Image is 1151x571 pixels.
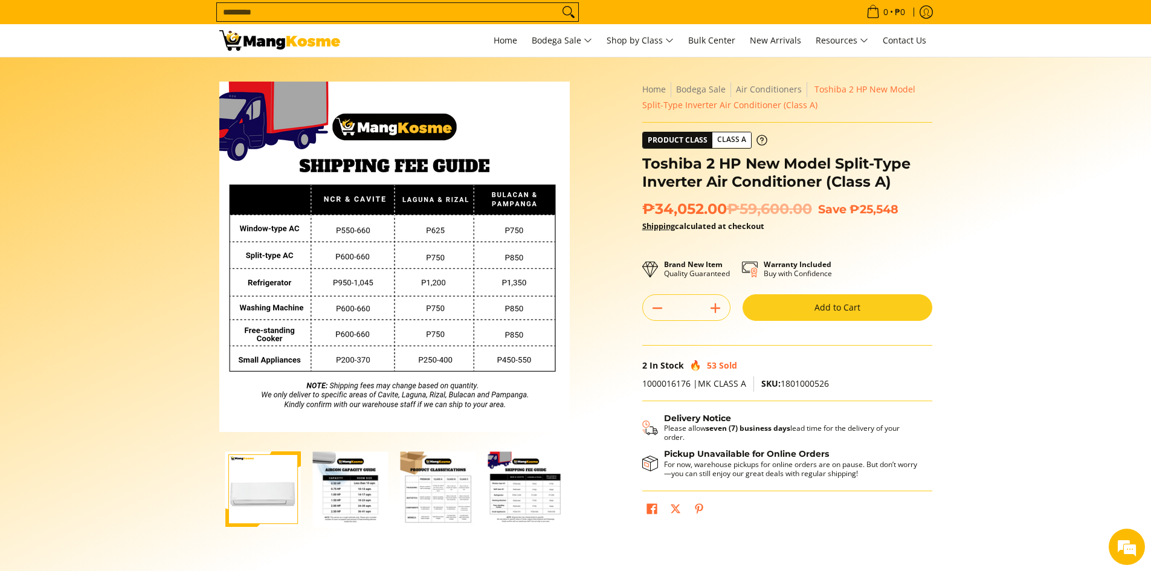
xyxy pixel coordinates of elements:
a: Bodega Sale [676,83,726,95]
span: 1801000526 [761,378,829,389]
strong: Pickup Unavailable for Online Orders [664,448,829,459]
span: 1000016176 |MK CLASS A [642,378,746,389]
span: Resources [816,33,868,48]
button: Add to Cart [743,294,932,321]
p: Buy with Confidence [764,260,832,278]
span: Sold [719,360,737,371]
span: 53 [707,360,717,371]
a: Post on X [667,500,684,521]
p: For now, warehouse pickups for online orders are on pause. But don’t worry—you can still enjoy ou... [664,460,920,478]
a: Product Class Class A [642,132,767,149]
a: Contact Us [877,24,932,57]
strong: Brand New Item [664,259,723,269]
strong: Delivery Notice [664,413,731,424]
span: ₱34,052.00 [642,200,812,218]
button: Add [701,298,730,318]
span: Shop by Class [607,33,674,48]
a: Pin on Pinterest [691,500,708,521]
span: • [863,5,909,19]
span: Contact Us [883,34,926,46]
img: mang-kosme-shipping-fee-guide-infographic [219,82,570,432]
p: Please allow lead time for the delivery of your order. [664,424,920,442]
button: Search [559,3,578,21]
h1: Toshiba 2 HP New Model Split-Type Inverter Air Conditioner (Class A) [642,155,932,191]
nav: Main Menu [352,24,932,57]
span: 0 [882,8,890,16]
a: Air Conditioners [736,83,802,95]
a: Resources [810,24,874,57]
strong: Warranty Included [764,259,831,269]
span: Class A [712,132,751,147]
img: Toshiba 2 HP New Model Split-Type Inverter Air Conditioner (Class A)-3 [401,451,476,527]
span: SKU: [761,378,781,389]
a: Share on Facebook [643,500,660,521]
span: Toshiba 2 HP New Model Split-Type Inverter Air Conditioner (Class A) [642,83,915,111]
nav: Breadcrumbs [642,82,932,113]
span: ₱25,548 [850,202,898,216]
strong: calculated at checkout [642,221,764,231]
span: Bulk Center [688,34,735,46]
span: Product Class [643,132,712,148]
p: Quality Guaranteed [664,260,730,278]
div: Minimize live chat window [198,6,227,35]
img: Toshiba 2 HP New Model Split-Type Inverter Air Conditioner (Class A)-1 [225,451,301,527]
del: ₱59,600.00 [727,200,812,218]
span: Bodega Sale [532,33,592,48]
a: Shop by Class [601,24,680,57]
span: We're online! [70,152,167,274]
div: Chat with us now [63,68,203,83]
strong: seven (7) business days [706,423,790,433]
img: Toshiba 2 HP New Model Split-Type Inverter Air Conditioner (Class A)-2 [313,451,389,527]
span: New Arrivals [750,34,801,46]
a: Home [642,83,666,95]
span: Home [494,34,517,46]
a: Shipping [642,221,675,231]
a: Bulk Center [682,24,741,57]
a: Home [488,24,523,57]
a: New Arrivals [744,24,807,57]
button: Subtract [643,298,672,318]
button: Shipping & Delivery [642,413,920,442]
span: ₱0 [893,8,907,16]
span: 2 [642,360,647,371]
img: mang-kosme-shipping-fee-guide-infographic [488,451,564,527]
span: Save [818,202,846,216]
span: In Stock [650,360,684,371]
img: Toshiba Split-Type Inverter Hi-Wall 2HP Aircon (Class A) l Mang Kosme [219,30,340,51]
textarea: Type your message and hit 'Enter' [6,330,230,372]
a: Bodega Sale [526,24,598,57]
